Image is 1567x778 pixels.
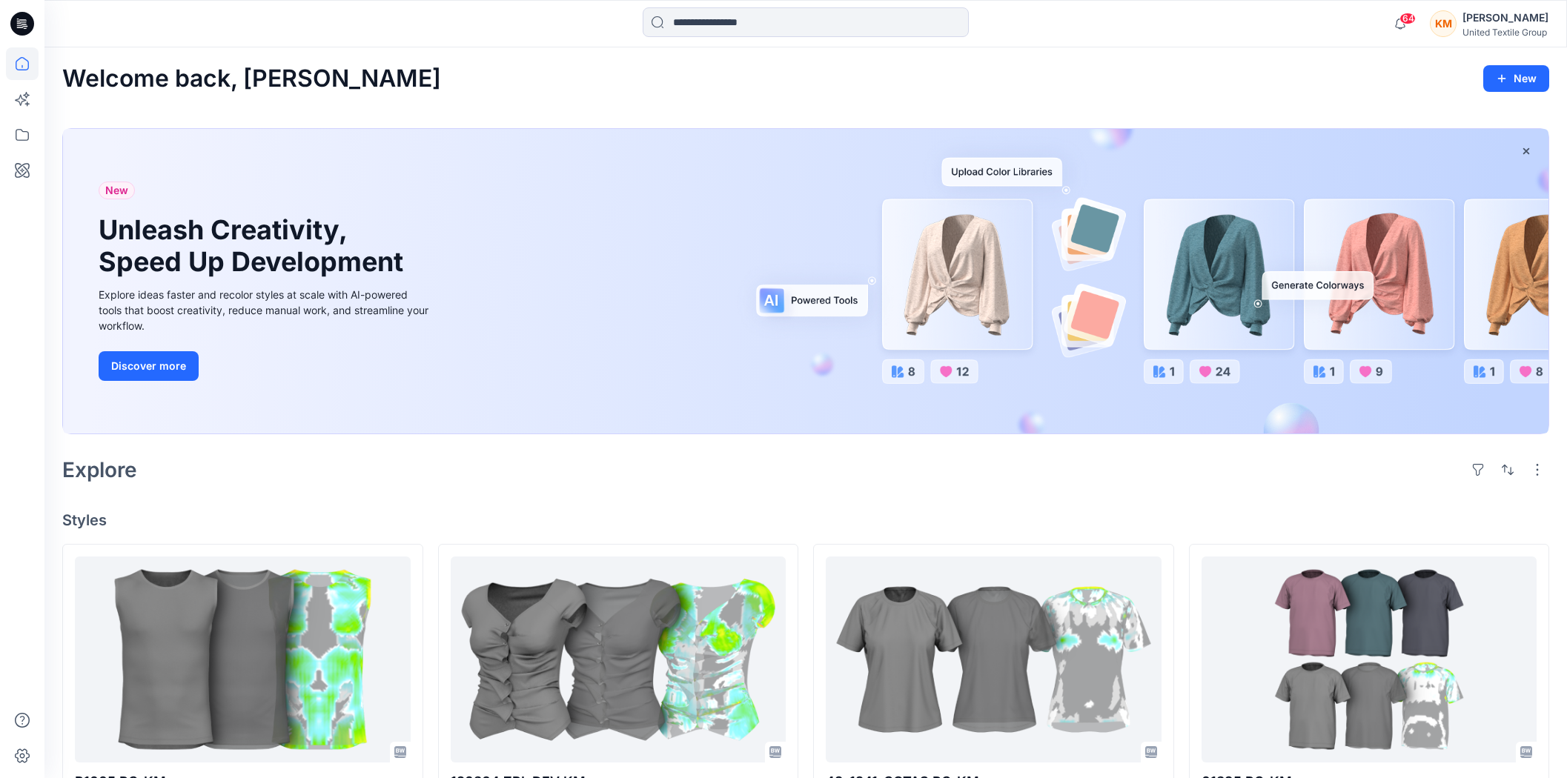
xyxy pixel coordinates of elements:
[75,556,411,762] a: R1005 RG-KM
[62,458,137,482] h2: Explore
[1430,10,1457,37] div: KM
[1462,27,1548,38] div: United Textile Group
[826,556,1162,762] a: 49-1241-GOTAS RG-KM
[99,214,410,278] h1: Unleash Creativity, Speed Up Development
[99,287,432,333] div: Explore ideas faster and recolor styles at scale with AI-powered tools that boost creativity, red...
[1202,556,1537,762] a: 01395 RG-KM
[1483,65,1549,92] button: New
[1399,13,1416,24] span: 64
[62,511,1549,529] h4: Styles
[99,351,432,381] a: Discover more
[451,556,786,762] a: 120364 ZPL DEV KM
[105,182,128,199] span: New
[99,351,199,381] button: Discover more
[1462,9,1548,27] div: [PERSON_NAME]
[62,65,441,93] h2: Welcome back, [PERSON_NAME]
